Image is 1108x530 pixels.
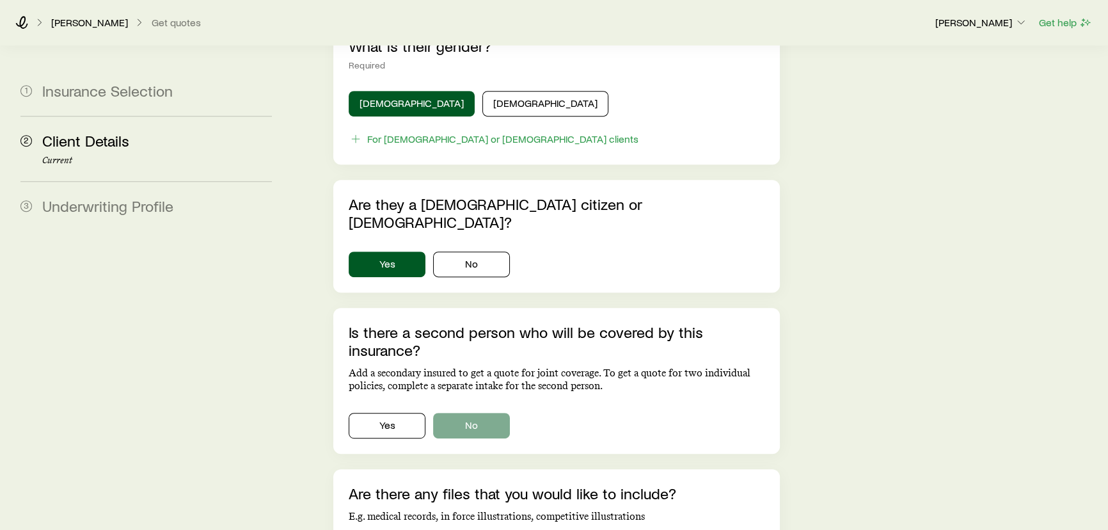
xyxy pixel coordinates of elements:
span: Client Details [42,131,129,150]
span: 3 [20,200,32,212]
div: Required [349,60,764,70]
button: [DEMOGRAPHIC_DATA] [349,91,475,116]
button: Yes [349,252,425,277]
span: Insurance Selection [42,81,173,100]
p: What is their gender? [349,37,764,55]
button: [PERSON_NAME] [935,15,1028,31]
button: Yes [349,413,425,438]
div: For [DEMOGRAPHIC_DATA] or [DEMOGRAPHIC_DATA] clients [367,132,638,145]
p: E.g. medical records, in force illustrations, competitive illustrations [349,510,764,523]
button: Get help [1038,15,1093,30]
button: No [433,413,510,438]
button: Get quotes [151,17,202,29]
p: Are there any files that you would like to include? [349,485,764,502]
button: [DEMOGRAPHIC_DATA] [482,91,608,116]
span: 2 [20,135,32,147]
p: Is there a second person who will be covered by this insurance? [349,323,764,359]
p: Add a secondary insured to get a quote for joint coverage. To get a quote for two individual poli... [349,367,764,392]
span: Underwriting Profile [42,197,173,215]
span: 1 [20,85,32,97]
p: Current [42,156,272,166]
p: [PERSON_NAME] [935,16,1027,29]
button: For [DEMOGRAPHIC_DATA] or [DEMOGRAPHIC_DATA] clients [349,132,639,147]
p: [PERSON_NAME] [51,16,128,29]
button: No [433,252,510,277]
p: Are they a [DEMOGRAPHIC_DATA] citizen or [DEMOGRAPHIC_DATA]? [349,195,764,231]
